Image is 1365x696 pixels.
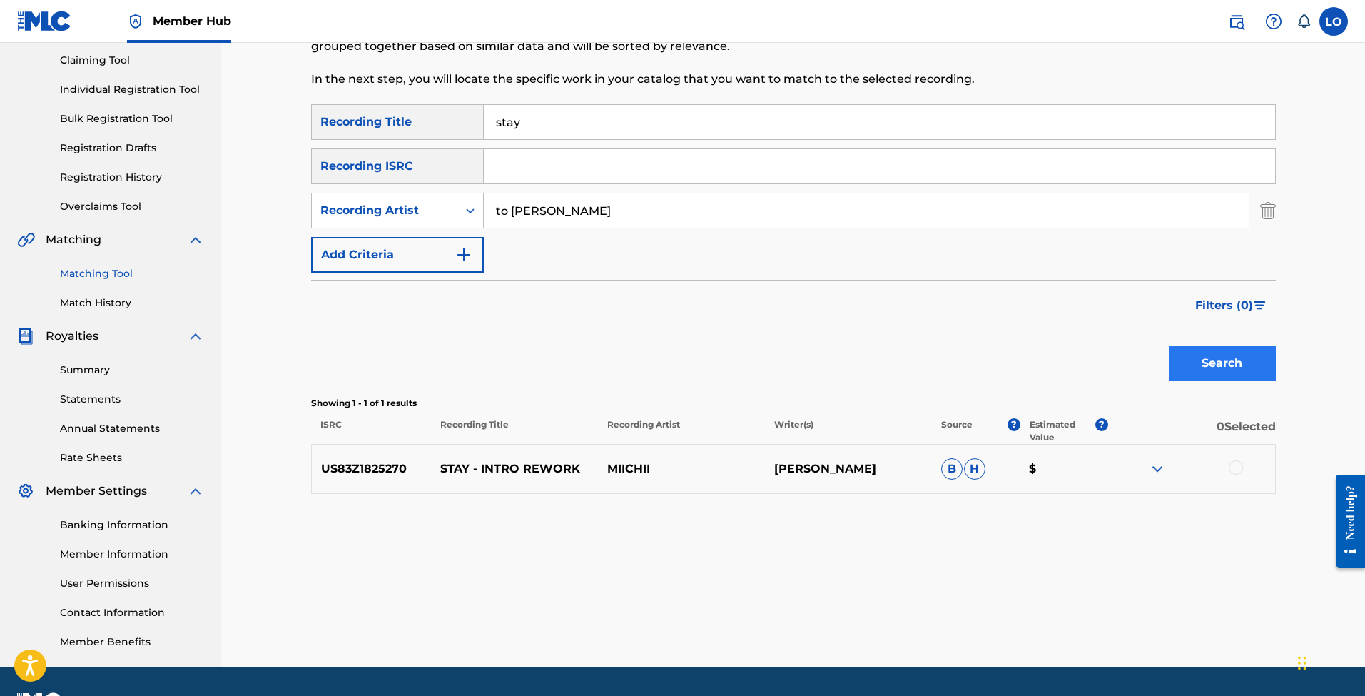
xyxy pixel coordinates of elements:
span: ? [1095,418,1108,431]
iframe: Resource Center [1325,463,1365,580]
img: search [1228,13,1245,30]
p: Estimated Value [1030,418,1095,444]
a: Bulk Registration Tool [60,111,204,126]
a: Summary [60,363,204,378]
img: expand [187,231,204,248]
span: ? [1008,418,1020,431]
p: Showing 1 - 1 of 1 results [311,397,1276,410]
a: Annual Statements [60,421,204,436]
button: Search [1169,346,1276,381]
a: Overclaims Tool [60,199,204,214]
a: Registration History [60,170,204,185]
iframe: Chat Widget [1294,627,1365,696]
form: Search Form [311,104,1276,388]
a: Public Search [1222,7,1251,36]
p: Writer(s) [765,418,932,444]
div: Help [1259,7,1288,36]
span: Royalties [46,328,98,345]
span: Filters ( 0 ) [1195,297,1253,314]
p: MIICHII [598,460,765,478]
button: Add Criteria [311,237,484,273]
span: B [941,458,963,480]
img: Matching [17,231,35,248]
img: expand [187,483,204,500]
p: $ [1020,460,1108,478]
img: Member Settings [17,483,34,500]
a: Statements [60,392,204,407]
p: Recording Artist [598,418,765,444]
a: Member Benefits [60,635,204,650]
img: Delete Criterion [1260,193,1276,228]
a: User Permissions [60,576,204,591]
div: User Menu [1319,7,1348,36]
span: Member Settings [46,483,147,500]
a: Claiming Tool [60,53,204,68]
div: Notifications [1297,14,1311,29]
a: Match History [60,296,204,311]
div: Drag [1298,642,1306,685]
p: Recording Title [430,418,597,444]
span: H [964,458,985,480]
img: help [1265,13,1282,30]
p: US83Z1825270 [312,460,432,478]
a: Individual Registration Tool [60,82,204,97]
img: expand [187,328,204,345]
p: 0 Selected [1108,418,1275,444]
p: STAY - INTRO REWORK [431,460,598,478]
a: Banking Information [60,518,204,533]
img: Top Rightsholder [127,13,144,30]
img: Royalties [17,328,34,345]
div: Recording Artist [320,202,449,219]
button: Filters (0) [1187,288,1276,323]
img: expand [1149,460,1166,478]
img: 9d2ae6d4665cec9f34b9.svg [455,246,472,263]
img: filter [1254,301,1266,310]
p: [PERSON_NAME] [765,460,932,478]
a: Matching Tool [60,266,204,281]
p: Source [941,418,973,444]
p: ISRC [311,418,431,444]
img: MLC Logo [17,11,72,31]
p: In the next step, you will locate the specific work in your catalog that you want to match to the... [311,71,1054,88]
span: Member Hub [153,13,231,29]
a: Contact Information [60,605,204,620]
a: Member Information [60,547,204,562]
span: Matching [46,231,101,248]
a: Rate Sheets [60,450,204,465]
a: Registration Drafts [60,141,204,156]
